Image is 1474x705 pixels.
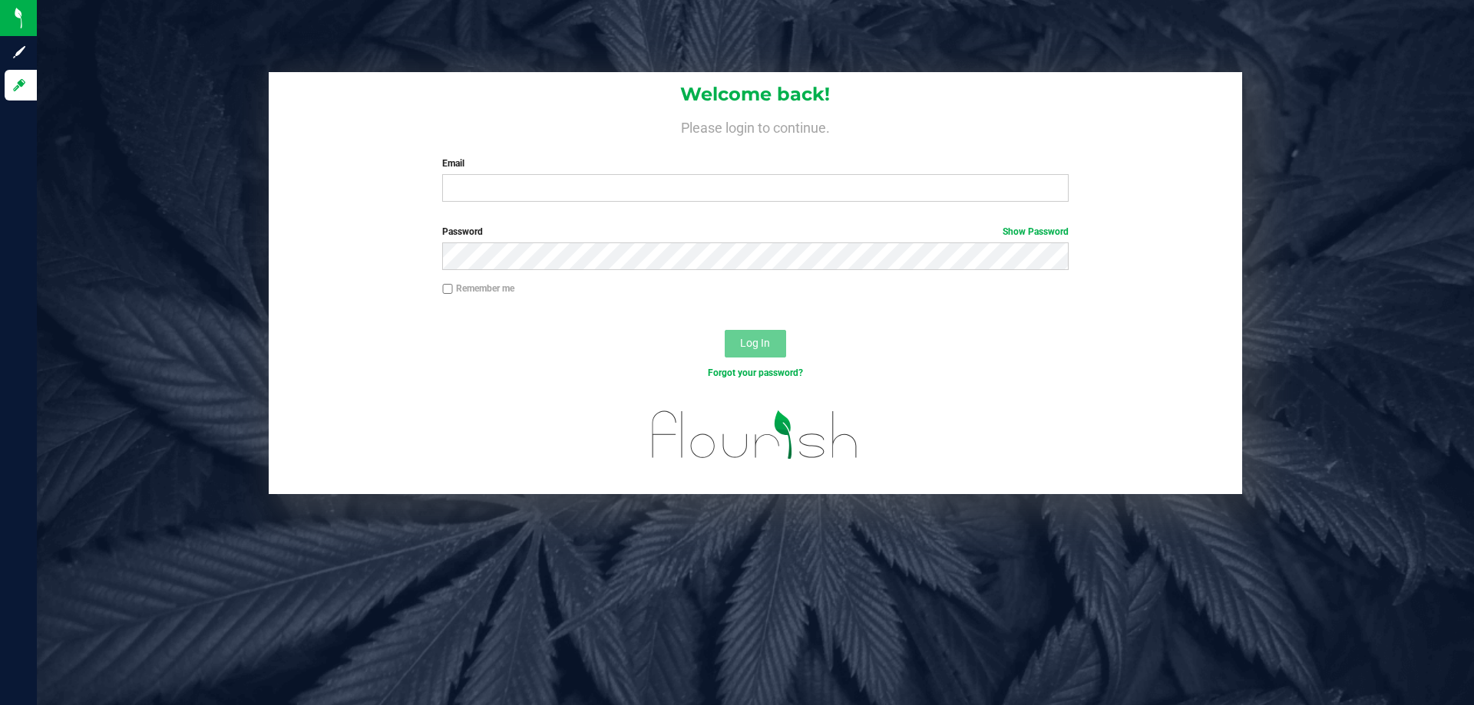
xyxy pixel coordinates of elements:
[442,282,514,295] label: Remember me
[725,330,786,357] button: Log In
[633,396,877,474] img: flourish_logo.svg
[269,117,1242,135] h4: Please login to continue.
[708,367,803,378] a: Forgot your password?
[12,44,27,60] inline-svg: Sign up
[12,77,27,93] inline-svg: Log in
[1003,226,1069,237] a: Show Password
[442,156,1068,170] label: Email
[442,226,483,237] span: Password
[442,284,453,295] input: Remember me
[740,337,770,349] span: Log In
[269,84,1242,104] h1: Welcome back!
